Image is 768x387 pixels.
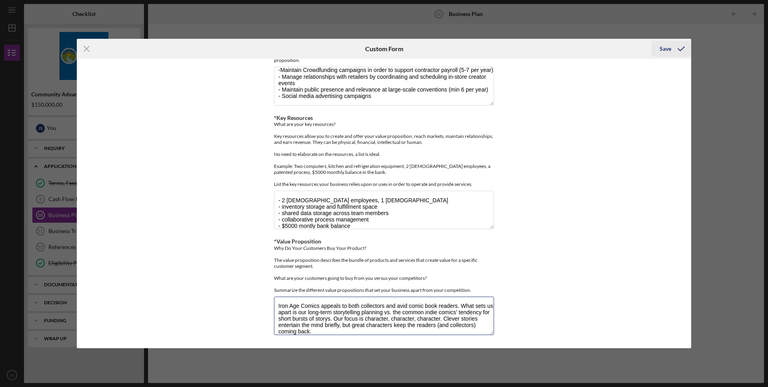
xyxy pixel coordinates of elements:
textarea: - 2 [DEMOGRAPHIC_DATA] employees, 1 [DEMOGRAPHIC_DATA] - inventory storage and fulfillment space ... [274,191,494,229]
div: Why Do Your Customers Buy Your Product? The value proposition describes the bundle of products an... [274,245,494,293]
label: *Key Resources [274,114,313,121]
textarea: -Maintain Crowdfunding campaigns in order to support contractor payroll (5-7 per year) - Manage r... [274,67,494,105]
textarea: Iron Age Comics appeals to both collectors and avid comic book readers. What sets us apart is our... [274,297,494,335]
div: What are your key resources? Key resources allow you to create and offer your value proposition, ... [274,121,494,187]
h6: Custom Form [365,45,403,52]
button: Save [652,41,691,57]
div: Save [660,41,671,57]
label: *Value Proposition [274,238,321,245]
